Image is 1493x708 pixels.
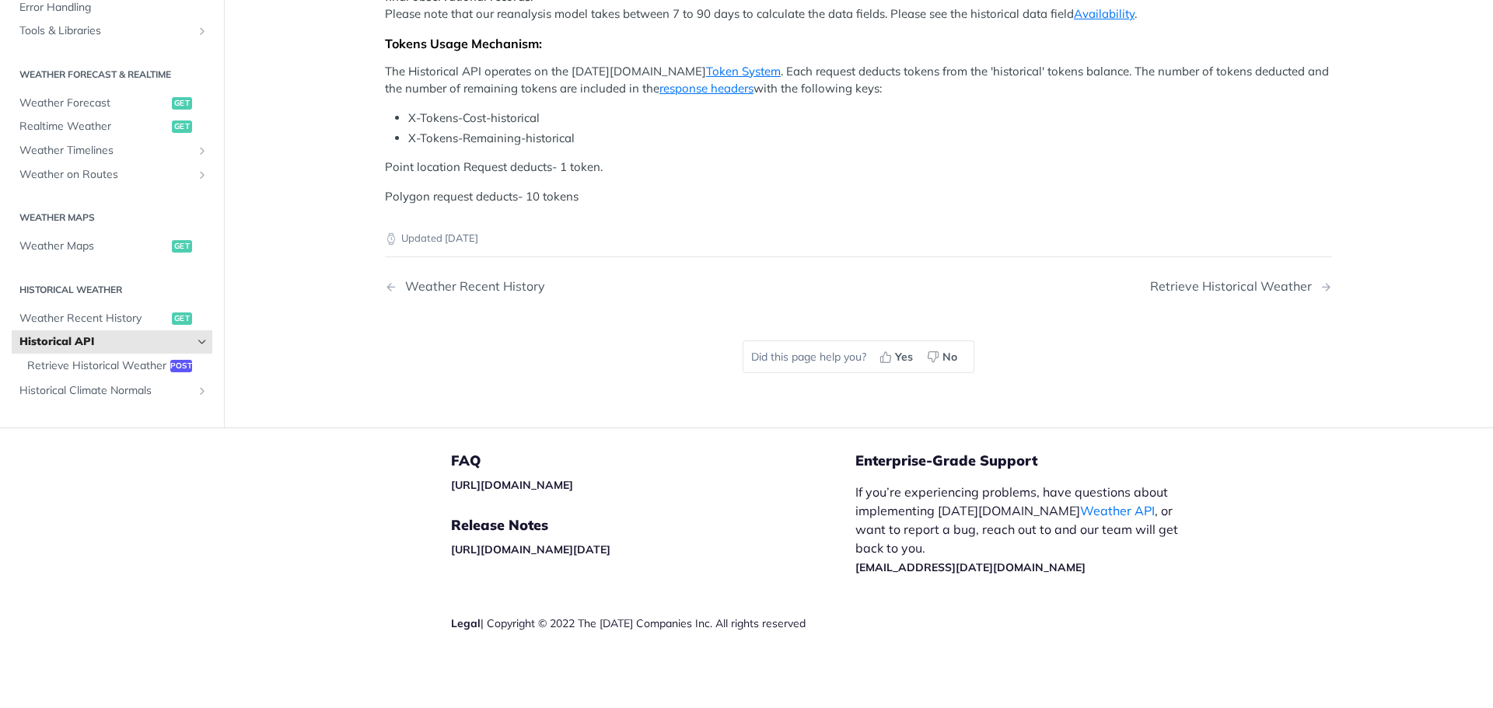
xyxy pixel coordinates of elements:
span: Historical Climate Normals [19,383,192,399]
span: Realtime Weather [19,120,168,135]
h5: FAQ [451,452,855,470]
a: Weather Mapsget [12,235,212,258]
button: No [921,345,966,368]
a: Tools & LibrariesShow subpages for Tools & Libraries [12,19,212,43]
a: Next Page: Retrieve Historical Weather [1150,279,1332,294]
div: Did this page help you? [743,340,974,373]
span: get [172,312,192,325]
span: get [172,121,192,134]
span: Tools & Libraries [19,23,192,39]
a: Token System [706,64,781,78]
button: Show subpages for Weather on Routes [196,169,208,181]
a: Realtime Weatherget [12,116,212,139]
span: Retrieve Historical Weather [27,358,166,374]
div: Tokens Usage Mechanism: [385,36,1332,51]
span: Yes [895,349,913,365]
a: response headers [659,81,753,96]
nav: Pagination Controls [385,263,1332,309]
h5: Enterprise-Grade Support [855,452,1219,470]
a: Weather Forecastget [12,92,212,115]
button: Show subpages for Historical Climate Normals [196,385,208,397]
a: Historical Climate NormalsShow subpages for Historical Climate Normals [12,379,212,403]
span: No [942,349,957,365]
div: Retrieve Historical Weather [1150,279,1320,294]
span: post [170,360,192,372]
a: [URL][DOMAIN_NAME][DATE] [451,542,610,556]
a: Historical APIHide subpages for Historical API [12,330,212,354]
a: Previous Page: Weather Recent History [385,279,791,294]
a: Retrieve Historical Weatherpost [19,354,212,378]
a: Weather on RoutesShow subpages for Weather on Routes [12,163,212,187]
div: | Copyright © 2022 The [DATE] Companies Inc. All rights reserved [451,616,855,631]
span: get [172,97,192,110]
a: Legal [451,616,481,630]
button: Show subpages for Weather Timelines [196,145,208,157]
span: get [172,240,192,253]
span: Weather Forecast [19,96,168,111]
h2: Weather Forecast & realtime [12,68,212,82]
p: If you’re experiencing problems, have questions about implementing [DATE][DOMAIN_NAME] , or want ... [855,483,1194,576]
li: X-Tokens-Cost-historical [408,110,1332,127]
span: Weather Timelines [19,143,192,159]
button: Show subpages for Tools & Libraries [196,25,208,37]
span: Weather on Routes [19,167,192,183]
a: [URL][DOMAIN_NAME] [451,478,573,492]
h2: Historical Weather [12,283,212,297]
span: Weather Maps [19,239,168,254]
p: Updated [DATE] [385,231,1332,246]
h5: Release Notes [451,516,855,535]
p: Point location Request deducts- 1 token. [385,159,1332,176]
a: Weather TimelinesShow subpages for Weather Timelines [12,139,212,162]
li: X-Tokens-Remaining-historical [408,130,1332,148]
button: Hide subpages for Historical API [196,336,208,348]
span: Historical API [19,334,192,350]
h2: Weather Maps [12,211,212,225]
a: Availability [1074,6,1135,21]
p: Polygon request deducts- 10 tokens [385,188,1332,206]
a: Weather API [1080,503,1155,518]
h2: [DATE][DOMAIN_NAME] API [12,427,212,441]
a: Weather Recent Historyget [12,307,212,330]
button: Yes [874,345,921,368]
div: Weather Recent History [397,279,545,294]
span: Weather Recent History [19,311,168,326]
a: [EMAIL_ADDRESS][DATE][DOMAIN_NAME] [855,560,1086,574]
p: The Historical API operates on the [DATE][DOMAIN_NAME] . Each request deducts tokens from the 'hi... [385,63,1332,98]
